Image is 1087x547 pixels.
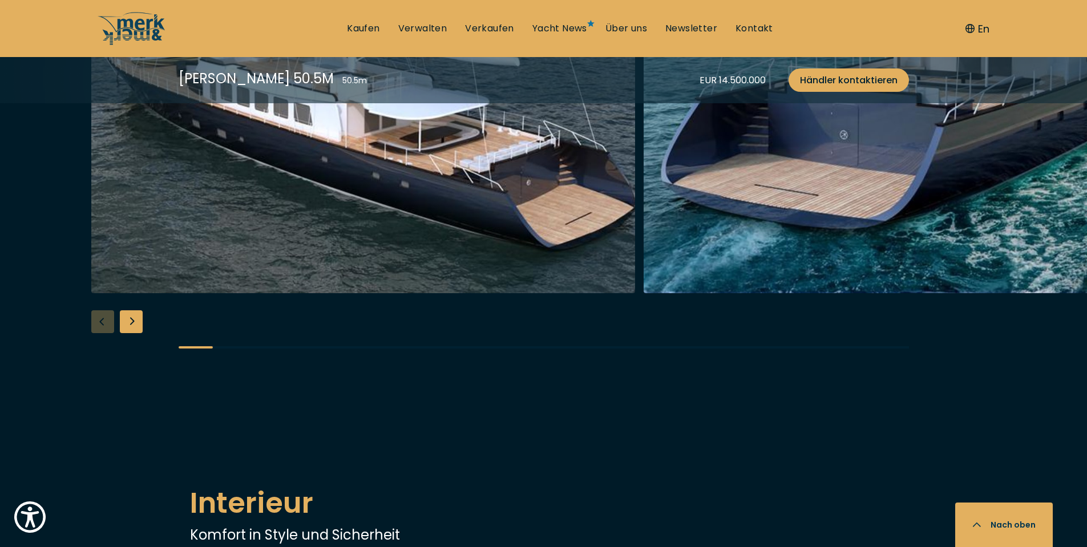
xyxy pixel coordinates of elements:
[532,22,587,35] a: Yacht News
[11,499,49,536] button: Show Accessibility Preferences
[120,310,143,333] div: Next slide
[347,22,379,35] a: Kaufen
[179,68,334,88] div: [PERSON_NAME] 50.5M
[736,22,773,35] a: Kontakt
[398,22,447,35] a: Verwalten
[665,22,717,35] a: Newsletter
[789,68,909,92] a: Händler kontaktieren
[955,503,1053,547] button: Nach oben
[465,22,514,35] a: Verkaufen
[342,75,367,87] div: 50.5 m
[605,22,647,35] a: Über uns
[190,525,898,545] p: Komfort in Style und Sicherheit
[965,21,989,37] button: En
[800,73,898,87] span: Händler kontaktieren
[700,73,766,87] div: EUR 14.500.000
[190,481,898,525] h2: Interieur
